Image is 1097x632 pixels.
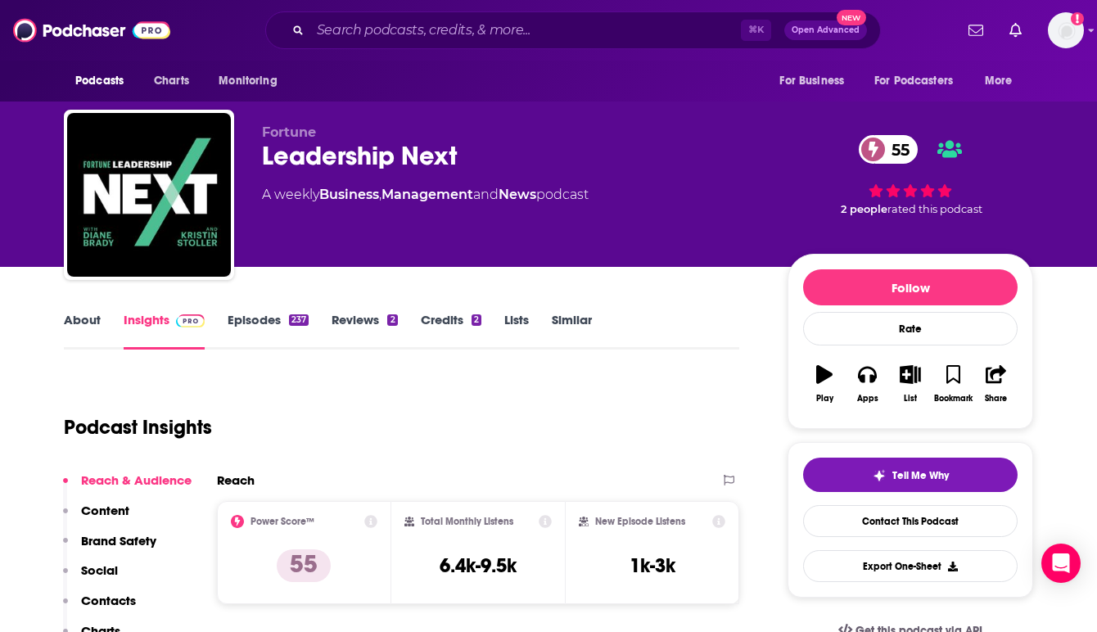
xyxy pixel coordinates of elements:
span: Logged in as HughE [1048,12,1084,48]
span: For Business [779,70,844,93]
img: Podchaser Pro [176,314,205,327]
button: Follow [803,269,1018,305]
p: Content [81,503,129,518]
img: tell me why sparkle [873,469,886,482]
div: Open Intercom Messenger [1041,544,1081,583]
button: open menu [64,65,145,97]
a: Business [319,187,379,202]
a: Show notifications dropdown [1003,16,1028,44]
span: Fortune [262,124,316,140]
h2: Reach [217,472,255,488]
a: About [64,312,101,350]
span: Open Advanced [792,26,860,34]
button: Open AdvancedNew [784,20,867,40]
p: Brand Safety [81,533,156,548]
a: Reviews2 [332,312,397,350]
span: New [837,10,866,25]
button: Show profile menu [1048,12,1084,48]
div: Rate [803,312,1018,345]
a: Management [381,187,473,202]
h3: 1k-3k [630,553,675,578]
a: 55 [859,135,918,164]
span: Charts [154,70,189,93]
button: Export One-Sheet [803,550,1018,582]
div: Search podcasts, credits, & more... [265,11,881,49]
p: Contacts [81,593,136,608]
div: Play [816,394,833,404]
button: Bookmark [932,354,974,413]
span: 55 [875,135,918,164]
span: and [473,187,499,202]
div: A weekly podcast [262,185,589,205]
button: Reach & Audience [63,472,192,503]
span: For Podcasters [874,70,953,93]
a: Charts [143,65,199,97]
svg: Add a profile image [1071,12,1084,25]
button: open menu [207,65,298,97]
button: open menu [864,65,977,97]
div: 237 [289,314,309,326]
button: Brand Safety [63,533,156,563]
div: List [904,394,917,404]
a: Episodes237 [228,312,309,350]
button: open menu [973,65,1033,97]
img: Leadership Next [67,113,231,277]
img: User Profile [1048,12,1084,48]
span: More [985,70,1013,93]
p: 55 [277,549,331,582]
p: Social [81,562,118,578]
div: 2 [387,314,397,326]
a: InsightsPodchaser Pro [124,312,205,350]
p: Reach & Audience [81,472,192,488]
div: 2 [472,314,481,326]
h2: New Episode Listens [595,516,685,527]
span: ⌘ K [741,20,771,41]
div: Apps [857,394,878,404]
span: Podcasts [75,70,124,93]
div: Share [985,394,1007,404]
button: Apps [846,354,888,413]
a: News [499,187,536,202]
button: Share [975,354,1018,413]
input: Search podcasts, credits, & more... [310,17,741,43]
span: Tell Me Why [892,469,949,482]
img: Podchaser - Follow, Share and Rate Podcasts [13,15,170,46]
h3: 6.4k-9.5k [440,553,517,578]
button: Social [63,562,118,593]
button: Contacts [63,593,136,623]
button: tell me why sparkleTell Me Why [803,458,1018,492]
span: Monitoring [219,70,277,93]
div: 55 2 peoplerated this podcast [788,124,1033,226]
a: Similar [552,312,592,350]
a: Show notifications dropdown [962,16,990,44]
button: open menu [768,65,865,97]
span: rated this podcast [887,203,982,215]
div: Bookmark [934,394,973,404]
span: , [379,187,381,202]
button: List [889,354,932,413]
span: 2 people [841,203,887,215]
h1: Podcast Insights [64,415,212,440]
button: Play [803,354,846,413]
a: Lists [504,312,529,350]
h2: Total Monthly Listens [421,516,513,527]
button: Content [63,503,129,533]
h2: Power Score™ [251,516,314,527]
a: Credits2 [421,312,481,350]
a: Contact This Podcast [803,505,1018,537]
